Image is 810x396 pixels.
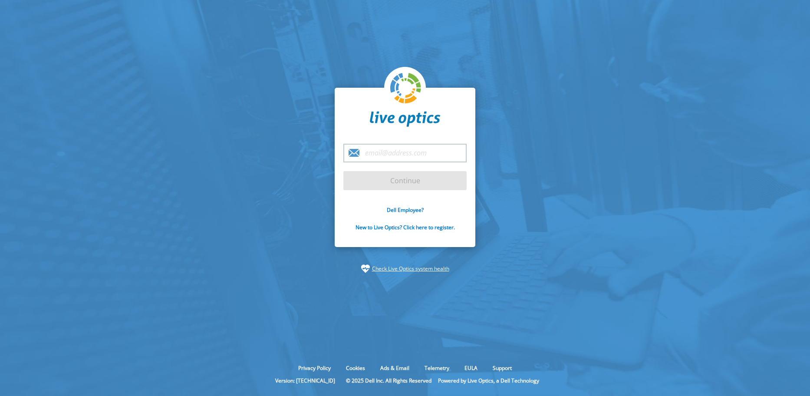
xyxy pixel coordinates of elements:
li: Powered by Live Optics, a Dell Technology [438,377,539,384]
a: Privacy Policy [292,364,337,372]
img: liveoptics-logo.svg [390,73,421,104]
a: Support [486,364,518,372]
a: Cookies [339,364,372,372]
a: Check Live Optics system health [372,264,449,273]
img: status-check-icon.svg [361,264,370,273]
a: Ads & Email [374,364,416,372]
li: Version: [TECHNICAL_ID] [271,377,339,384]
img: liveoptics-word.svg [370,111,440,127]
li: © 2025 Dell Inc. All Rights Reserved [342,377,436,384]
a: Telemetry [418,364,456,372]
a: Dell Employee? [387,206,424,214]
input: email@address.com [343,144,467,162]
a: EULA [458,364,484,372]
a: New to Live Optics? Click here to register. [356,224,455,231]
